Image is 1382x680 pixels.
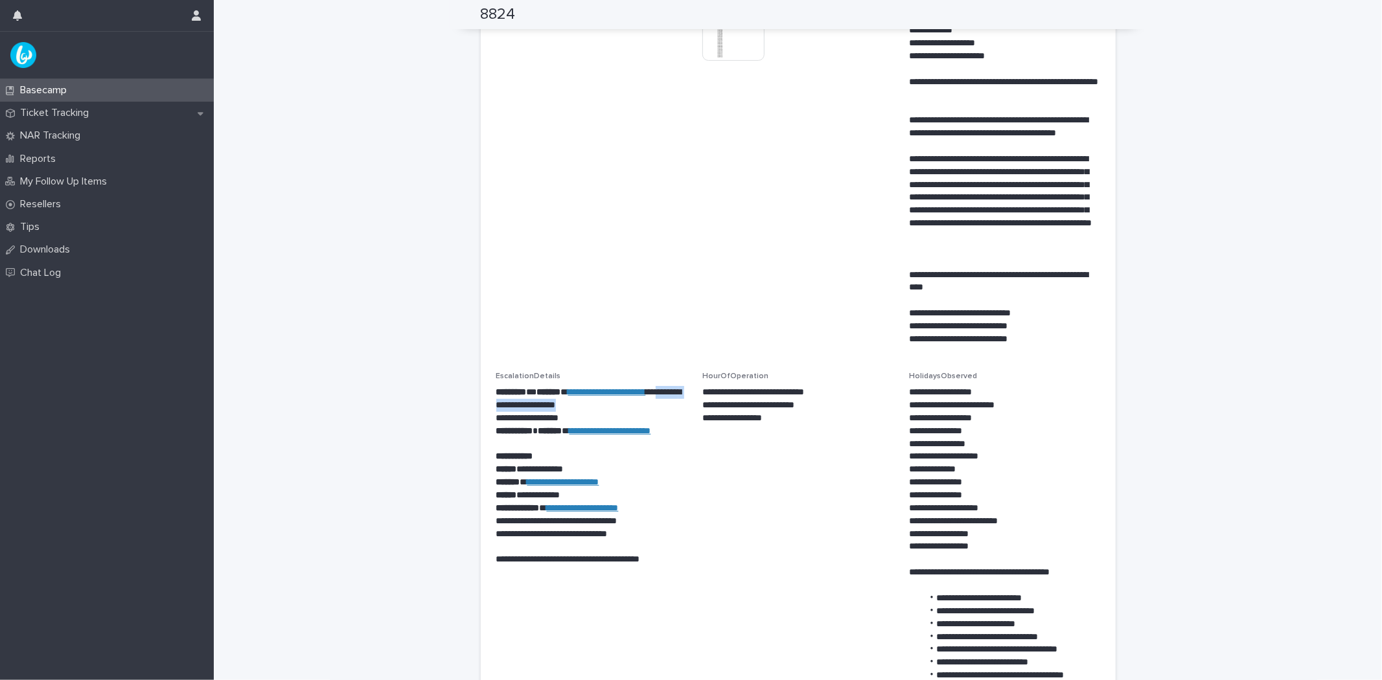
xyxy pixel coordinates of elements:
[496,372,561,380] span: EscalationDetails
[481,5,516,24] h2: 8824
[909,372,977,380] span: HolidaysObserved
[15,130,91,142] p: NAR Tracking
[15,84,77,96] p: Basecamp
[702,372,768,380] span: HourOfOperation
[15,107,99,119] p: Ticket Tracking
[15,153,66,165] p: Reports
[15,176,117,188] p: My Follow Up Items
[15,244,80,256] p: Downloads
[15,198,71,210] p: Resellers
[15,267,71,279] p: Chat Log
[10,42,36,68] img: UPKZpZA3RCu7zcH4nw8l
[15,221,50,233] p: Tips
